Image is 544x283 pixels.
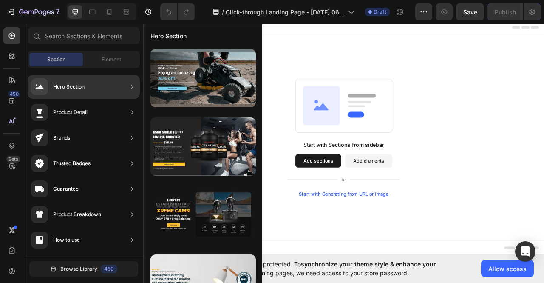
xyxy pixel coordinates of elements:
[8,91,20,97] div: 450
[487,3,523,20] button: Publish
[515,241,535,262] div: Open Intercom Messenger
[56,7,59,17] p: 7
[102,56,121,63] span: Element
[53,236,80,244] div: How to use
[29,261,138,277] button: Browse Library450
[198,260,436,277] span: synchronize your theme style & enhance your experience
[257,170,317,187] button: Add elements
[488,264,527,273] span: Allow access
[222,8,224,17] span: /
[60,265,97,273] span: Browse Library
[374,8,386,16] span: Draft
[226,8,345,17] span: Click-through Landing Page - [DATE] 06:04:56
[47,56,65,63] span: Section
[53,108,88,117] div: Product Detail
[53,210,101,219] div: Product Breakdown
[101,265,117,273] div: 450
[6,156,20,163] div: Beta
[53,134,70,142] div: Brands
[193,170,252,187] button: Add sections
[143,21,544,257] iframe: Design area
[463,9,477,16] span: Save
[53,159,91,168] div: Trusted Badges
[53,83,85,91] div: Hero Section
[198,217,312,224] div: Start with Generating from URL or image
[456,3,484,20] button: Save
[204,153,306,163] div: Start with Sections from sidebar
[3,3,63,20] button: 7
[495,8,516,17] div: Publish
[53,185,79,193] div: Guarantee
[198,260,469,277] span: Your page is password protected. To when designing pages, we need access to your store password.
[28,27,140,44] input: Search Sections & Elements
[160,3,195,20] div: Undo/Redo
[481,260,534,277] button: Allow access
